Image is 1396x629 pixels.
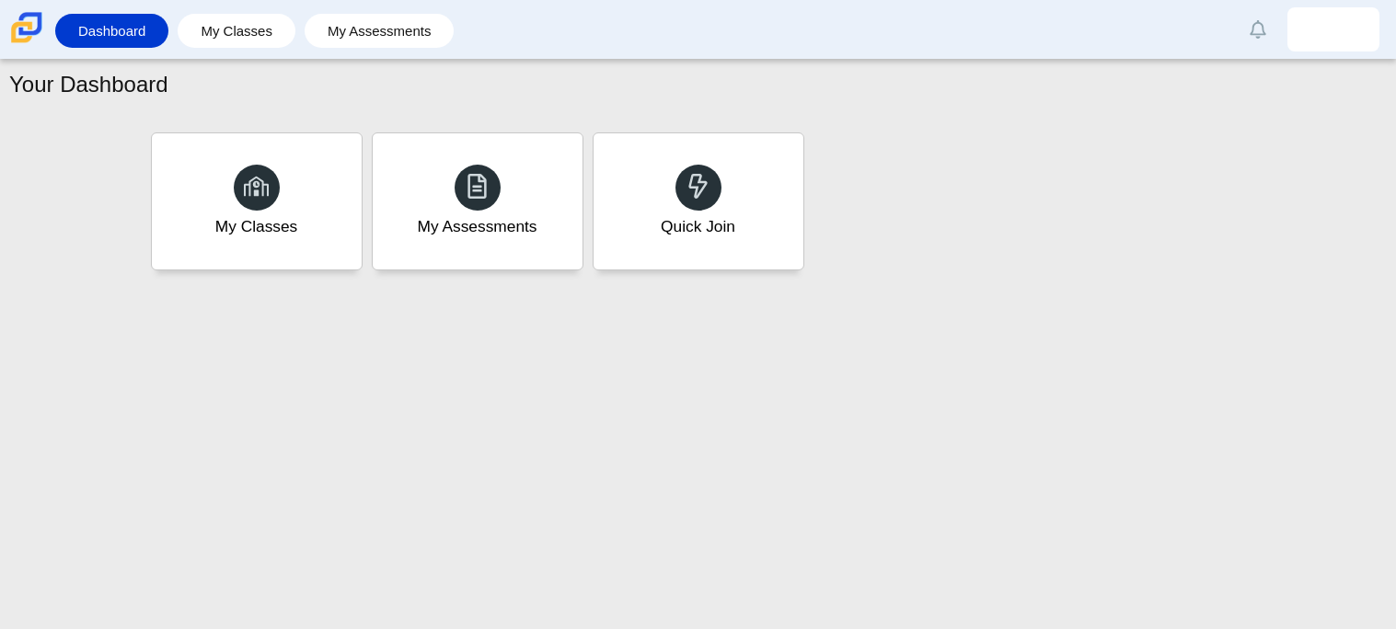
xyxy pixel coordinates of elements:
div: Quick Join [661,215,735,238]
img: Carmen School of Science & Technology [7,8,46,47]
a: My Assessments [314,14,445,48]
a: Quick Join [593,132,804,270]
a: Alerts [1238,9,1278,50]
div: My Assessments [418,215,537,238]
a: alexiz.diazsoto.a9m9pH [1287,7,1379,51]
div: My Classes [215,215,298,238]
img: alexiz.diazsoto.a9m9pH [1319,15,1348,44]
h1: Your Dashboard [9,69,168,100]
a: My Assessments [372,132,583,270]
a: My Classes [151,132,363,270]
a: Carmen School of Science & Technology [7,34,46,50]
a: My Classes [187,14,286,48]
a: Dashboard [64,14,159,48]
